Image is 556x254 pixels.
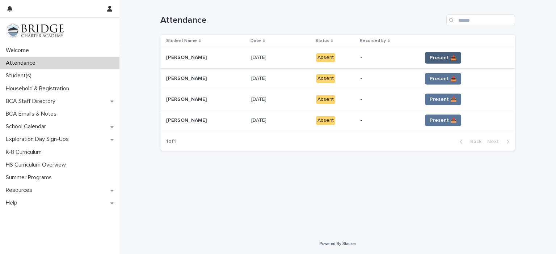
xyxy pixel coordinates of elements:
[251,53,268,61] p: [DATE]
[251,74,268,82] p: [DATE]
[316,53,335,62] div: Absent
[3,98,61,105] p: BCA Staff Directory
[6,23,64,38] img: V1C1m3IdTEidaUdm9Hs0
[361,76,416,82] p: -
[3,136,75,143] p: Exploration Day Sign-Ups
[430,96,456,103] span: Present 📥
[166,74,208,82] p: [PERSON_NAME]
[3,149,47,156] p: K-8 Curriculum
[166,116,208,124] p: [PERSON_NAME]
[484,138,515,145] button: Next
[3,60,41,66] p: Attendance
[3,123,52,130] p: School Calendar
[3,199,23,206] p: Help
[3,85,75,92] p: Household & Registration
[160,47,515,68] tr: [PERSON_NAME][PERSON_NAME] [DATE][DATE] Absent-Present 📥
[425,52,461,64] button: Present 📥
[487,139,503,144] span: Next
[3,162,72,168] p: HS Curriculum Overview
[454,138,484,145] button: Back
[160,68,515,89] tr: [PERSON_NAME][PERSON_NAME] [DATE][DATE] Absent-Present 📥
[3,47,35,54] p: Welcome
[251,116,268,124] p: [DATE]
[425,94,461,105] button: Present 📥
[425,73,461,85] button: Present 📥
[446,14,515,26] input: Search
[160,133,182,150] p: 1 of 1
[250,37,261,45] p: Date
[160,89,515,110] tr: [PERSON_NAME][PERSON_NAME] [DATE][DATE] Absent-Present 📥
[360,37,386,45] p: Recorded by
[425,115,461,126] button: Present 📥
[430,117,456,124] span: Present 📥
[430,54,456,61] span: Present 📥
[316,116,335,125] div: Absent
[166,53,208,61] p: [PERSON_NAME]
[361,96,416,103] p: -
[466,139,481,144] span: Back
[430,75,456,82] span: Present 📥
[361,117,416,124] p: -
[316,74,335,83] div: Absent
[166,95,208,103] p: [PERSON_NAME]
[361,55,416,61] p: -
[3,72,37,79] p: Student(s)
[3,187,38,194] p: Resources
[316,95,335,104] div: Absent
[251,95,268,103] p: [DATE]
[160,15,443,26] h1: Attendance
[319,241,356,246] a: Powered By Stacker
[3,111,62,117] p: BCA Emails & Notes
[166,37,197,45] p: Student Name
[3,174,58,181] p: Summer Programs
[160,110,515,131] tr: [PERSON_NAME][PERSON_NAME] [DATE][DATE] Absent-Present 📥
[315,37,329,45] p: Status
